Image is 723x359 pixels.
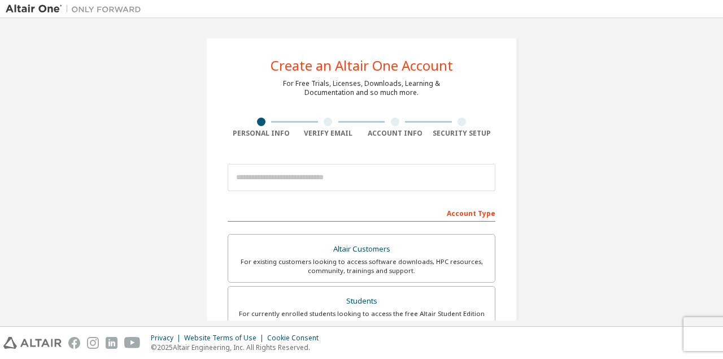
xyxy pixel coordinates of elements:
[68,337,80,349] img: facebook.svg
[283,79,440,97] div: For Free Trials, Licenses, Downloads, Learning & Documentation and so much more.
[267,334,325,343] div: Cookie Consent
[271,59,453,72] div: Create an Altair One Account
[151,343,325,352] p: © 2025 Altair Engineering, Inc. All Rights Reserved.
[235,241,488,257] div: Altair Customers
[124,337,141,349] img: youtube.svg
[361,129,429,138] div: Account Info
[106,337,117,349] img: linkedin.svg
[235,309,488,327] div: For currently enrolled students looking to access the free Altair Student Edition bundle and all ...
[6,3,147,15] img: Altair One
[235,257,488,275] div: For existing customers looking to access software downloads, HPC resources, community, trainings ...
[184,334,267,343] div: Website Terms of Use
[235,293,488,309] div: Students
[228,204,495,222] div: Account Type
[228,129,295,138] div: Personal Info
[295,129,362,138] div: Verify Email
[87,337,99,349] img: instagram.svg
[151,334,184,343] div: Privacy
[429,129,496,138] div: Security Setup
[3,337,62,349] img: altair_logo.svg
